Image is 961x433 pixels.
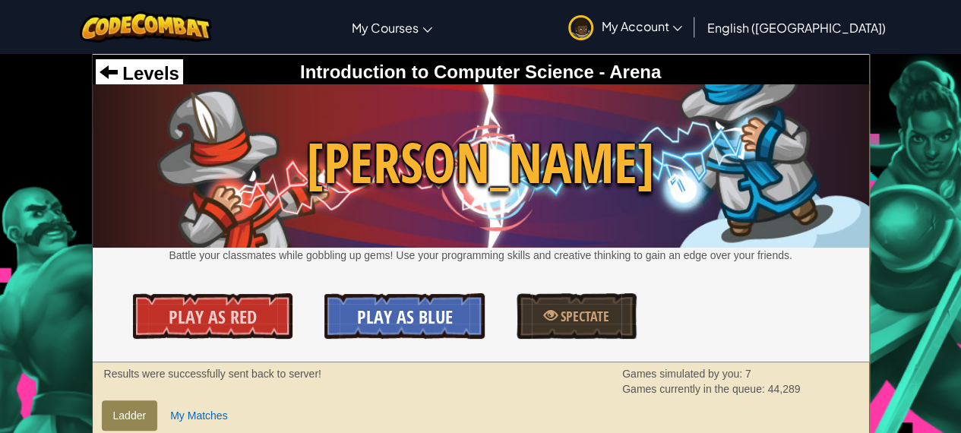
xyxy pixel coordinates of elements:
[80,11,213,43] img: CodeCombat logo
[93,84,869,248] img: Wakka Maul
[357,305,453,329] span: Play As Blue
[622,368,745,380] span: Games simulated by you:
[344,7,440,48] a: My Courses
[300,62,594,82] span: Introduction to Computer Science
[102,400,158,431] a: Ladder
[707,20,885,36] span: English ([GEOGRAPHIC_DATA])
[118,63,179,84] span: Levels
[745,368,751,380] span: 7
[104,368,321,380] strong: Results were successfully sent back to server!
[93,124,869,202] span: [PERSON_NAME]
[767,383,800,395] span: 44,289
[601,18,682,34] span: My Account
[558,307,609,326] span: Spectate
[594,62,661,82] span: - Arena
[159,400,239,431] a: My Matches
[517,293,637,339] a: Spectate
[169,305,257,329] span: Play As Red
[699,7,893,48] a: English ([GEOGRAPHIC_DATA])
[100,63,179,84] a: Levels
[568,15,593,40] img: avatar
[93,248,869,263] p: Battle your classmates while gobbling up gems! Use your programming skills and creative thinking ...
[352,20,419,36] span: My Courses
[561,3,690,51] a: My Account
[622,383,767,395] span: Games currently in the queue:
